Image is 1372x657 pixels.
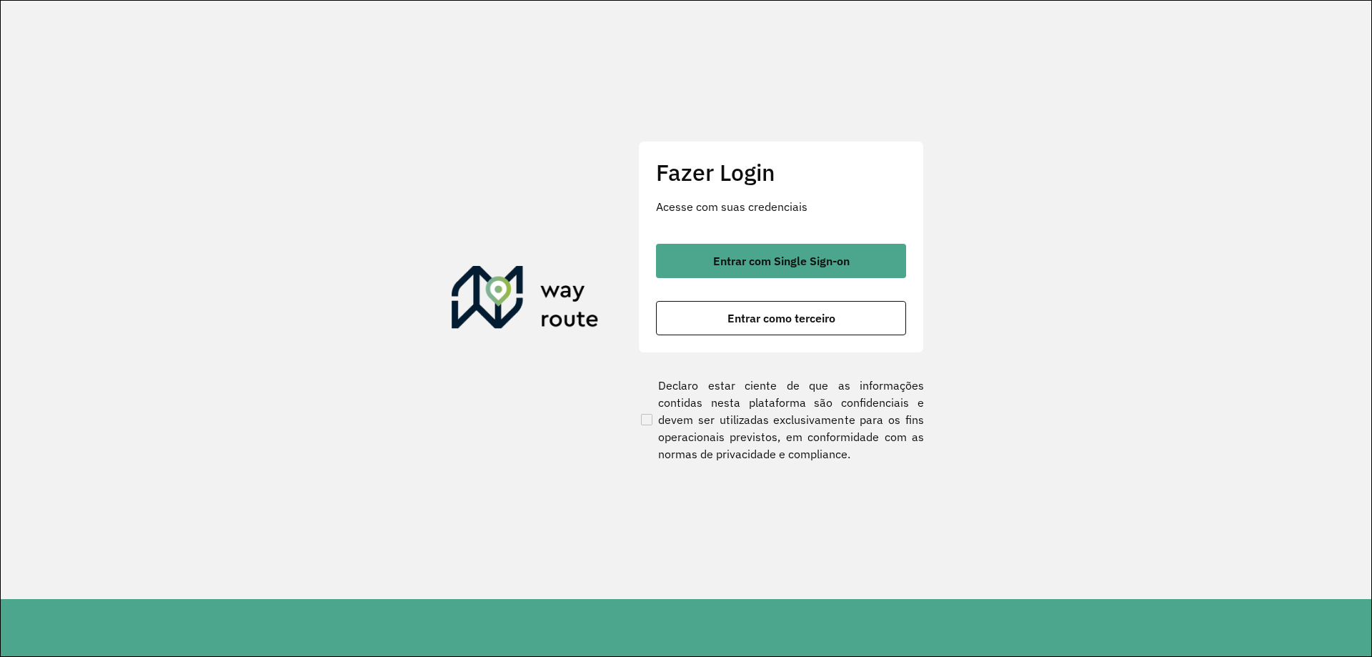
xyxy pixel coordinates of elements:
button: button [656,244,906,278]
span: Entrar com Single Sign-on [713,255,850,267]
img: Roteirizador AmbevTech [452,266,599,335]
span: Entrar como terceiro [727,312,835,324]
label: Declaro estar ciente de que as informações contidas nesta plataforma são confidenciais e devem se... [638,377,924,463]
p: Acesse com suas credenciais [656,198,906,215]
button: button [656,301,906,335]
h2: Fazer Login [656,159,906,186]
